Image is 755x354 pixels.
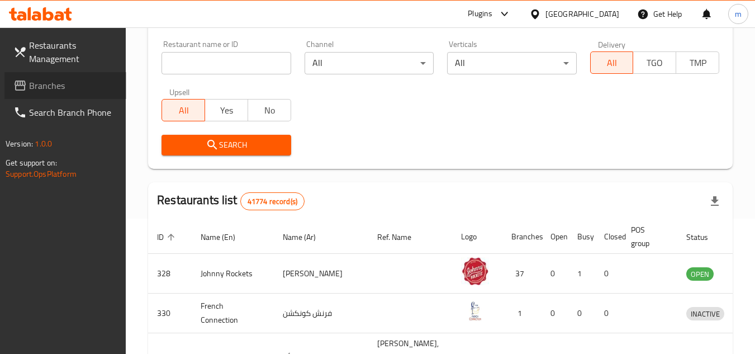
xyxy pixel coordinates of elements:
span: 41774 record(s) [241,196,304,207]
button: Yes [205,99,248,121]
th: Busy [568,220,595,254]
th: Logo [452,220,502,254]
label: Delivery [598,40,626,48]
span: Search [170,138,282,152]
span: All [167,102,201,119]
th: Closed [595,220,622,254]
input: Search for restaurant name or ID.. [162,52,291,74]
img: French Connection [461,297,489,325]
span: Branches [29,79,117,92]
th: Branches [502,220,542,254]
div: Total records count [240,192,305,210]
td: 0 [542,294,568,333]
td: 1 [502,294,542,333]
button: No [248,99,291,121]
div: All [447,52,576,74]
button: All [162,99,205,121]
a: Support.OpsPlatform [6,167,77,181]
td: [PERSON_NAME] [274,254,368,294]
span: No [253,102,287,119]
span: Search Branch Phone [29,106,117,119]
span: Name (Ar) [283,230,330,244]
td: 37 [502,254,542,294]
h2: Restaurant search [162,13,719,30]
span: Version: [6,136,33,151]
span: POS group [631,223,664,250]
span: Get support on: [6,155,57,170]
td: 0 [595,254,622,294]
div: OPEN [686,267,714,281]
td: 0 [595,294,622,333]
span: m [735,8,742,20]
span: ID [157,230,178,244]
a: Restaurants Management [4,32,126,72]
td: Johnny Rockets [192,254,274,294]
span: All [595,55,629,71]
span: 1.0.0 [35,136,52,151]
span: Ref. Name [377,230,426,244]
button: TGO [633,51,676,74]
span: Status [686,230,723,244]
a: Search Branch Phone [4,99,126,126]
th: Open [542,220,568,254]
button: All [590,51,634,74]
span: Yes [210,102,244,119]
h2: Restaurants list [157,192,305,210]
span: INACTIVE [686,308,724,320]
td: 330 [148,294,192,333]
td: 0 [542,254,568,294]
div: [GEOGRAPHIC_DATA] [545,8,619,20]
span: TMP [681,55,715,71]
td: 0 [568,294,595,333]
span: TGO [638,55,672,71]
span: OPEN [686,268,714,281]
td: 328 [148,254,192,294]
img: Johnny Rockets [461,257,489,285]
button: TMP [676,51,719,74]
td: 1 [568,254,595,294]
label: Upsell [169,88,190,96]
a: Branches [4,72,126,99]
span: Name (En) [201,230,250,244]
button: Search [162,135,291,155]
div: All [305,52,434,74]
span: Restaurants Management [29,39,117,65]
div: Plugins [468,7,492,21]
td: فرنش كونكشن [274,294,368,333]
div: Export file [701,188,728,215]
td: French Connection [192,294,274,333]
